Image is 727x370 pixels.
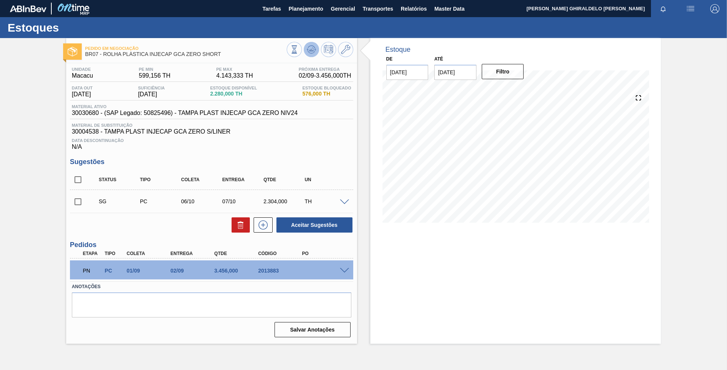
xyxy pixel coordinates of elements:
[70,241,353,249] h3: Pedidos
[338,42,353,57] button: Ir ao Master Data / Geral
[103,251,125,256] div: Tipo
[138,86,165,90] span: Suficiência
[250,217,273,233] div: Nova sugestão
[72,281,351,292] label: Anotações
[434,4,464,13] span: Master Data
[287,42,302,57] button: Visão Geral dos Estoques
[401,4,427,13] span: Relatórios
[303,177,349,182] div: UN
[221,177,267,182] div: Entrega
[363,4,393,13] span: Transportes
[304,42,319,57] button: Atualizar Gráfico
[125,268,174,274] div: 01/09/2025
[386,46,411,54] div: Estoque
[72,104,298,109] span: Material ativo
[179,177,225,182] div: Coleta
[303,198,349,204] div: TH
[434,65,476,80] input: dd/mm/yyyy
[138,91,165,98] span: [DATE]
[289,4,323,13] span: Planejamento
[262,4,281,13] span: Tarefas
[72,128,351,135] span: 30004538 - TAMPA PLAST INJECAP GCA ZERO S/LINER
[210,86,257,90] span: Estoque Disponível
[228,217,250,233] div: Excluir Sugestões
[72,91,93,98] span: [DATE]
[138,177,184,182] div: Tipo
[168,251,217,256] div: Entrega
[262,198,308,204] div: 2.304,000
[331,4,355,13] span: Gerencial
[70,135,353,150] div: N/A
[300,251,349,256] div: PO
[216,67,253,72] span: PE MAX
[81,251,104,256] div: Etapa
[256,268,305,274] div: 2013883
[72,67,93,72] span: Unidade
[168,268,217,274] div: 02/09/2025
[386,56,393,62] label: De
[85,46,287,51] span: Pedido em Negociação
[139,67,170,72] span: PE MIN
[138,198,184,204] div: Pedido de Compra
[68,47,77,56] img: Ícone
[482,64,524,79] button: Filtro
[256,251,305,256] div: Código
[210,91,257,97] span: 2.280,000 TH
[213,251,262,256] div: Qtde
[72,123,351,128] span: Material de Substituição
[97,177,143,182] div: Status
[70,158,353,166] h3: Sugestões
[179,198,225,204] div: 06/10/2025
[8,23,143,32] h1: Estoques
[72,86,93,90] span: Data out
[710,4,719,13] img: Logout
[686,4,695,13] img: userActions
[302,91,351,97] span: 576,000 TH
[273,217,353,233] div: Aceitar Sugestões
[85,51,287,57] span: BR07 - ROLHA PLÁSTICA INJECAP GCA ZERO SHORT
[10,5,46,12] img: TNhmsLtSVTkK8tSr43FrP2fwEKptu5GPRR3wAAAABJRU5ErkJggg==
[72,72,93,79] span: Macacu
[103,268,125,274] div: Pedido de Compra
[216,72,253,79] span: 4.143,333 TH
[299,67,351,72] span: Próxima Entrega
[72,110,298,116] span: 30030680 - (SAP Legado: 50825496) - TAMPA PLAST INJECAP GCA ZERO NIV24
[125,251,174,256] div: Coleta
[83,268,102,274] p: PN
[97,198,143,204] div: Sugestão Criada
[213,268,262,274] div: 3.456,000
[386,65,429,80] input: dd/mm/yyyy
[299,72,351,79] span: 02/09 - 3.456,000 TH
[262,177,308,182] div: Qtde
[651,3,675,14] button: Notificações
[139,72,170,79] span: 599,156 TH
[72,138,351,143] span: Data Descontinuação
[302,86,351,90] span: Estoque Bloqueado
[434,56,443,62] label: Até
[275,322,351,337] button: Salvar Anotações
[321,42,336,57] button: Programar Estoque
[221,198,267,204] div: 07/10/2025
[81,262,104,279] div: Pedido em Negociação
[276,217,352,233] button: Aceitar Sugestões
